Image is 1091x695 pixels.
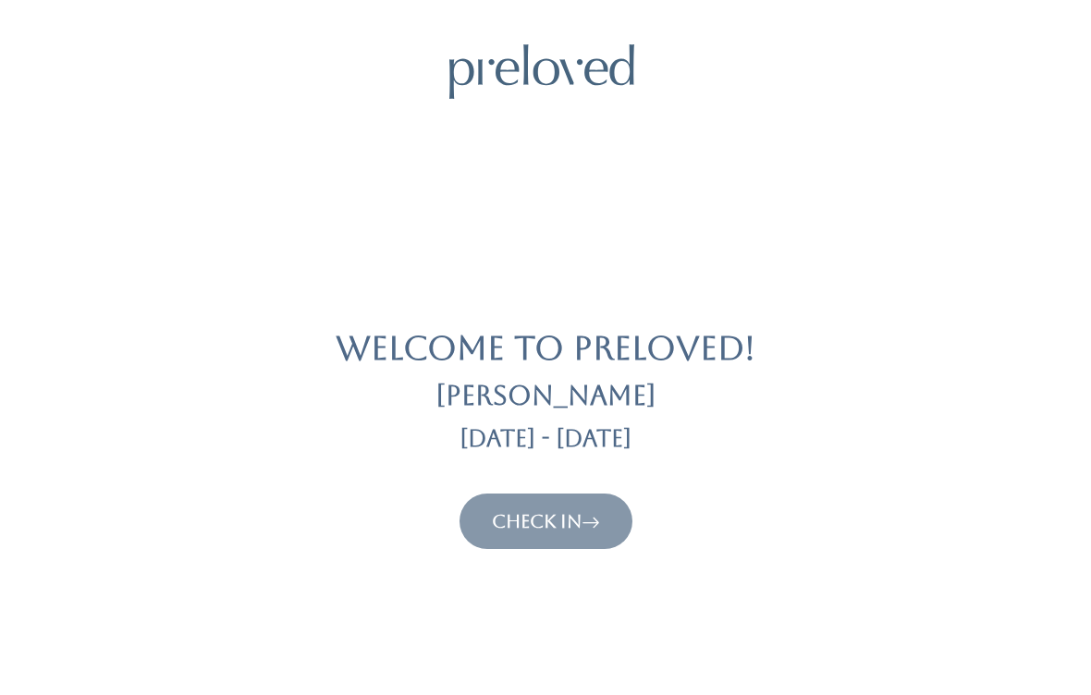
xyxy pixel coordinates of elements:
[460,426,631,452] h3: [DATE] - [DATE]
[449,44,634,99] img: preloved logo
[435,382,656,411] h2: [PERSON_NAME]
[336,330,755,367] h1: Welcome to Preloved!
[460,494,632,549] button: Check In
[492,510,600,532] a: Check In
